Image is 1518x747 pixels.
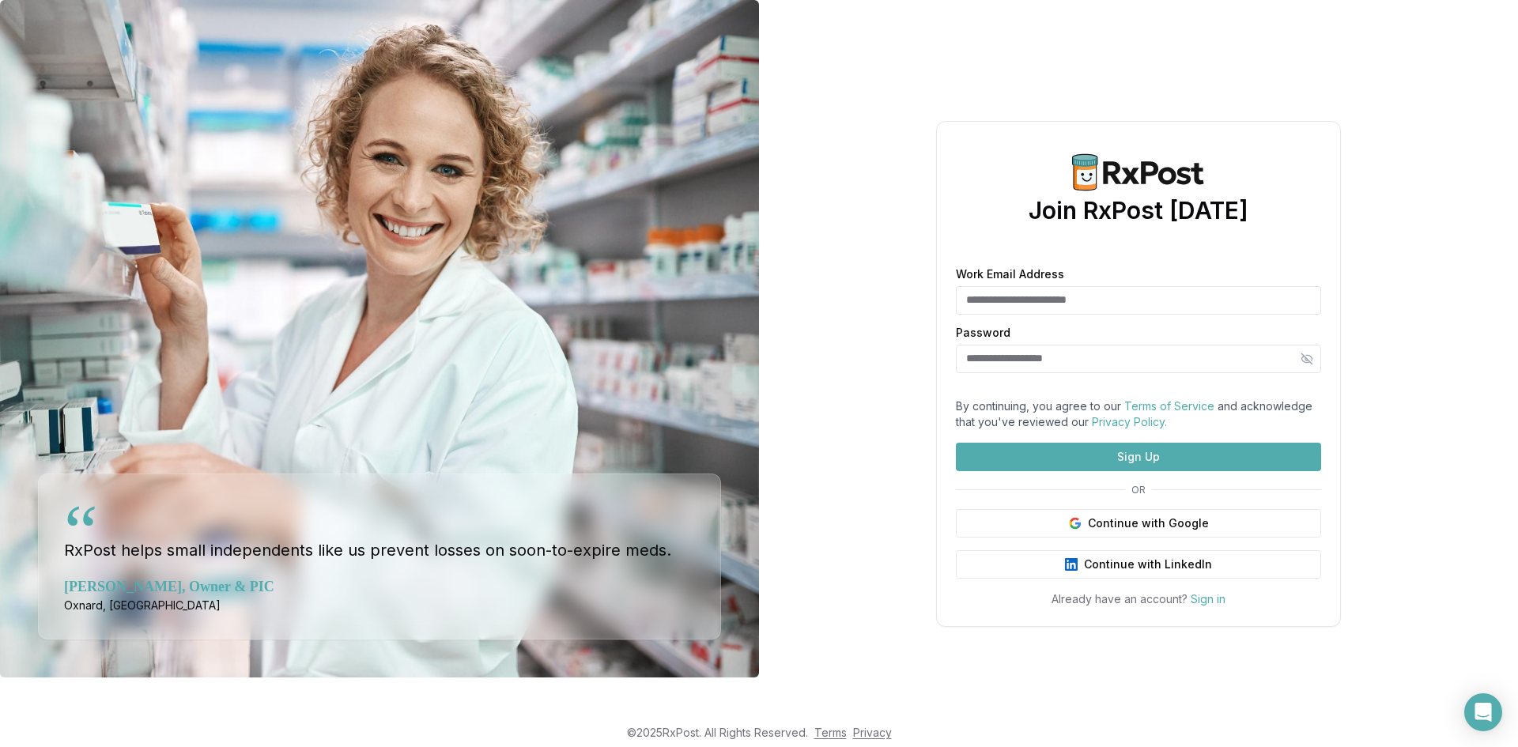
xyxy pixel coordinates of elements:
a: Terms [814,726,847,739]
h1: Join RxPost [DATE] [1029,196,1248,224]
label: Password [956,327,1321,338]
button: Sign Up [956,443,1321,471]
div: [PERSON_NAME], Owner & PIC [64,575,695,598]
div: Open Intercom Messenger [1464,693,1502,731]
img: Google [1069,517,1082,530]
button: Hide password [1293,345,1321,373]
a: Terms of Service [1124,399,1214,413]
div: By continuing, you agree to our and acknowledge that you've reviewed our [956,398,1321,430]
span: OR [1125,484,1152,496]
a: Privacy [853,726,892,739]
img: RxPost Logo [1063,153,1214,191]
a: Privacy Policy. [1092,415,1167,428]
a: Sign in [1191,592,1225,606]
label: Work Email Address [956,269,1321,280]
img: LinkedIn [1065,558,1078,571]
blockquote: RxPost helps small independents like us prevent losses on soon-to-expire meds. [64,506,695,564]
button: Continue with LinkedIn [956,550,1321,579]
div: Oxnard, [GEOGRAPHIC_DATA] [64,598,695,613]
span: Already have an account? [1052,592,1188,606]
div: “ [64,493,98,569]
button: Continue with Google [956,509,1321,538]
